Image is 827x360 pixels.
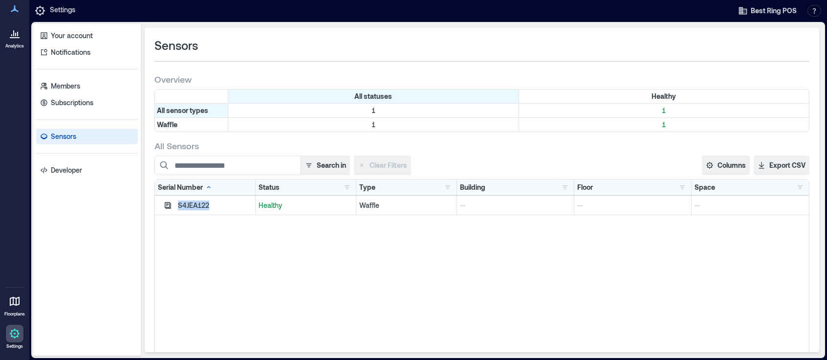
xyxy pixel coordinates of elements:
[51,98,93,108] p: Subscriptions
[50,5,75,17] p: Settings
[521,106,807,115] p: 1
[702,156,750,175] button: Columns
[1,290,28,320] a: Floorplans
[354,156,411,175] button: Clear Filters
[36,162,138,178] a: Developer
[695,182,715,192] div: Space
[36,28,138,44] a: Your account
[359,201,454,210] div: Waffle
[2,22,27,52] a: Analytics
[460,182,485,192] div: Building
[519,90,809,103] div: Filter by Status: Healthy
[751,6,797,16] span: Best Ring POS
[228,90,519,103] div: All statuses
[51,165,82,175] p: Developer
[155,104,228,117] div: All sensor types
[4,311,25,317] p: Floorplans
[521,120,807,130] p: 1
[754,156,809,175] button: Export CSV
[178,201,252,210] div: S4JEA122
[155,118,228,132] div: Filter by Type: Waffle
[695,201,806,210] p: --
[154,140,199,152] span: All Sensors
[36,45,138,60] a: Notifications
[359,182,375,192] div: Type
[735,3,800,19] button: Best Ring POS
[259,182,280,192] div: Status
[5,43,24,49] p: Analytics
[259,201,353,210] p: Healthy
[577,182,593,192] div: Floor
[6,343,23,349] p: Settings
[51,47,90,57] p: Notifications
[36,129,138,144] a: Sensors
[36,78,138,94] a: Members
[3,322,26,352] a: Settings
[51,132,76,141] p: Sensors
[460,201,571,210] p: --
[301,156,350,175] button: Search in
[519,118,809,132] div: Filter by Type: Waffle & Status: Healthy
[158,182,213,192] div: Serial Number
[230,120,517,130] p: 1
[230,106,517,115] p: 1
[154,38,198,53] span: Sensors
[51,31,93,41] p: Your account
[51,81,80,91] p: Members
[36,95,138,111] a: Subscriptions
[577,201,688,210] p: --
[154,73,192,85] span: Overview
